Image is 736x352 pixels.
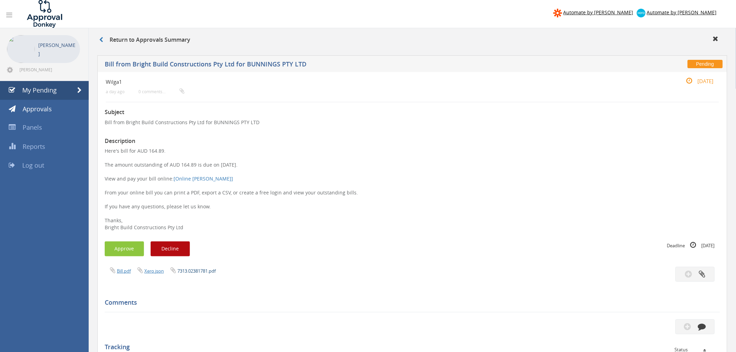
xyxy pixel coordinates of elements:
p: Here's bill for AUD 164.89. The amount outstanding of AUD 164.89 is due on [DATE]. View and pay y... [105,147,720,231]
h5: Tracking [105,344,715,351]
a: 7313.02381781.pdf [177,268,216,274]
span: My Pending [22,86,57,94]
h4: Wilga1 [106,79,617,85]
span: Panels [23,123,42,131]
small: 0 comments... [138,89,184,94]
small: [DATE] [679,77,714,85]
button: Decline [151,241,190,256]
h5: Bill from Bright Build Constructions Pty Ltd for BUNNINGS PTY LTD [105,61,537,70]
span: Approvals [23,105,52,113]
h3: Return to Approvals Summary [99,37,190,43]
a: Bill.pdf [117,268,131,274]
span: Log out [22,161,44,169]
small: a day ago [106,89,125,94]
span: Reports [23,142,45,151]
div: Status [675,347,715,352]
span: Automate by [PERSON_NAME] [563,9,633,16]
small: Deadline [DATE] [667,241,715,249]
img: xero-logo.png [637,9,646,17]
span: [PERSON_NAME][EMAIL_ADDRESS][DOMAIN_NAME] [19,67,79,72]
p: Bill from Bright Build Constructions Pty Ltd for BUNNINGS PTY LTD [105,119,720,126]
h3: Subject [105,109,720,115]
p: [PERSON_NAME] [38,41,77,58]
span: Pending [688,60,723,68]
button: Approve [105,241,144,256]
a: [Online [PERSON_NAME]] [174,175,233,182]
h5: Comments [105,299,715,306]
span: Automate by [PERSON_NAME] [647,9,717,16]
img: zapier-logomark.png [553,9,562,17]
h3: Description [105,138,720,144]
a: Xero.json [144,268,164,274]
